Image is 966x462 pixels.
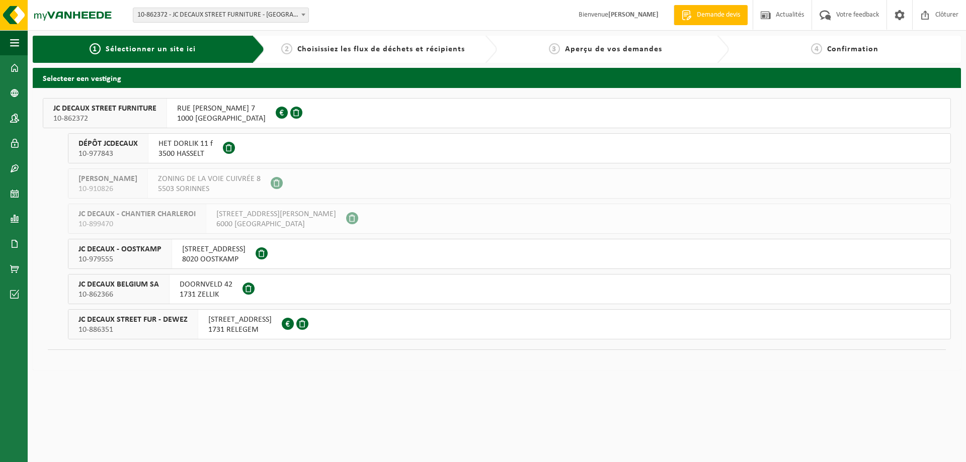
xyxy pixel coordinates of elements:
span: 1 [90,43,101,54]
span: [PERSON_NAME] [78,174,137,184]
span: 10-862366 [78,290,159,300]
span: Choisissiez les flux de déchets et récipients [297,45,465,53]
span: 10-862372 [53,114,156,124]
span: 1731 RELEGEM [208,325,272,335]
span: 6000 [GEOGRAPHIC_DATA] [216,219,336,229]
span: Demande devis [694,10,743,20]
span: 10-886351 [78,325,188,335]
button: JC DECAUX - OOSTKAMP 10-979555 [STREET_ADDRESS]8020 OOSTKAMP [68,239,951,269]
span: JC DECAUX - OOSTKAMP [78,244,162,254]
span: [STREET_ADDRESS][PERSON_NAME] [216,209,336,219]
span: Confirmation [827,45,878,53]
span: 3 [549,43,560,54]
span: [STREET_ADDRESS] [208,315,272,325]
button: JC DECAUX STREET FUR - DEWEZ 10-886351 [STREET_ADDRESS]1731 RELEGEM [68,309,951,339]
span: DOORNVELD 42 [180,280,232,290]
span: 1000 [GEOGRAPHIC_DATA] [177,114,266,124]
span: 5503 SORINNES [158,184,261,194]
span: JC DECAUX STREET FURNITURE [53,104,156,114]
span: JC DECAUX BELGIUM SA [78,280,159,290]
span: JC DECAUX STREET FUR - DEWEZ [78,315,188,325]
span: 1731 ZELLIK [180,290,232,300]
span: 4 [811,43,822,54]
span: 10-899470 [78,219,196,229]
span: JC DECAUX - CHANTIER CHARLEROI [78,209,196,219]
span: 8020 OOSTKAMP [182,254,246,264]
button: JC DECAUX STREET FURNITURE 10-862372 RUE [PERSON_NAME] 71000 [GEOGRAPHIC_DATA] [43,98,951,128]
span: HET DORLIK 11 f [158,139,213,149]
span: RUE [PERSON_NAME] 7 [177,104,266,114]
span: 3500 HASSELT [158,149,213,159]
button: DÉPÔT JCDECAUX 10-977843 HET DORLIK 11 f3500 HASSELT [68,133,951,163]
span: Sélectionner un site ici [106,45,196,53]
span: ZONING DE LA VOIE CUIVRÉE 8 [158,174,261,184]
span: 10-910826 [78,184,137,194]
strong: [PERSON_NAME] [608,11,659,19]
a: Demande devis [674,5,748,25]
span: Aperçu de vos demandes [565,45,662,53]
span: [STREET_ADDRESS] [182,244,246,254]
h2: Selecteer een vestiging [33,68,961,87]
span: 10-977843 [78,149,138,159]
button: JC DECAUX BELGIUM SA 10-862366 DOORNVELD 421731 ZELLIK [68,274,951,304]
span: 10-862372 - JC DECAUX STREET FURNITURE - BRUXELLES [133,8,309,23]
span: 2 [281,43,292,54]
span: 10-862372 - JC DECAUX STREET FURNITURE - BRUXELLES [133,8,308,22]
span: DÉPÔT JCDECAUX [78,139,138,149]
span: 10-979555 [78,254,162,264]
